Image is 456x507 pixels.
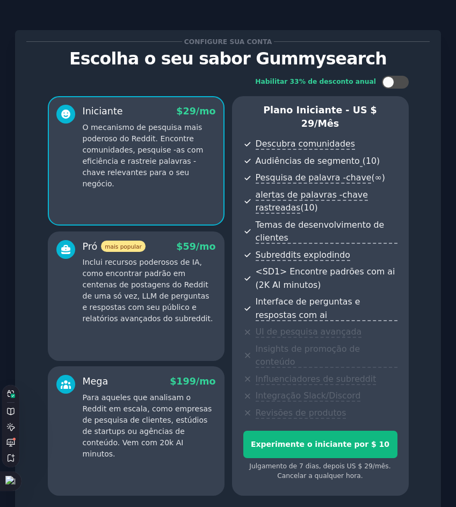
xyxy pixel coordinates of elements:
sider-trans-text: Plano iniciante - US $ 29/mês [263,105,377,129]
span: $ 59 /mo [176,241,215,252]
sider-trans-text: Inclui recursos poderosos de IA, como encontrar padrão em centenas de postagens do Reddit de uma ... [83,258,213,323]
sider-trans-text: Temas de desenvolvimento de clientes [256,220,385,243]
sider-trans-text: O mecanismo de pesquisa mais poderoso do Reddit. Encontre comunidades, pesquise -as com eficiênci... [83,123,204,188]
sider-trans-text: Interface de perguntas e respostas com ai [256,296,360,320]
sider-trans-text: Influenciadores de subreddit [256,374,377,384]
sider-trans-text: Para aqueles que analisam o Reddit em escala, como empresas de pesquisa de clientes, estúdios de ... [83,393,212,458]
sider-trans-text: Integração Slack/Discord [256,390,361,401]
sider-trans-text: Julgamento de 7 dias, depois US $ 29/mês. Cancelar a qualquer hora. [249,462,390,480]
span: alertas de palavras -chave rastreadas [256,190,368,214]
sider-trans-text: Descubra comunidades [256,139,355,149]
sider-trans-text: Configure sua conta [184,38,272,46]
sider-trans-text: Escolha o seu sabor Gummysearch [69,49,387,68]
span: $ 29 /mo [176,106,215,117]
sider-trans-text: Subreddits explodindo [256,250,350,260]
sider-trans-text: Pró [83,241,98,252]
sider-trans-text: (10) [256,190,368,214]
sider-trans-text: Experimente o iniciante por $ 10 [251,440,389,448]
sider-trans-text: Audiências de segmento (10) [256,156,380,167]
sider-trans-text: UI de pesquisa avançada [256,327,362,337]
span: $ 199 /mo [170,376,215,387]
sider-trans-text: Revisões de produtos [256,408,346,418]
span: Pesquisa de palavra -chave [256,172,372,184]
sider-trans-text: Insights de promoção de conteúdo [256,344,360,367]
sider-trans-text: <SD1> Encontre padrões com ai (2K AI minutos) [256,266,395,290]
sider-trans-text: mais popular [105,243,141,250]
sider-trans-text: Habilitar 33% de desconto anual [255,78,376,85]
sider-trans-text: (∞) [256,172,385,184]
div: Mega [83,375,108,388]
sider-trans-text: Iniciante [83,106,123,117]
button: Experimente o iniciante por $ 10 [243,431,397,458]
